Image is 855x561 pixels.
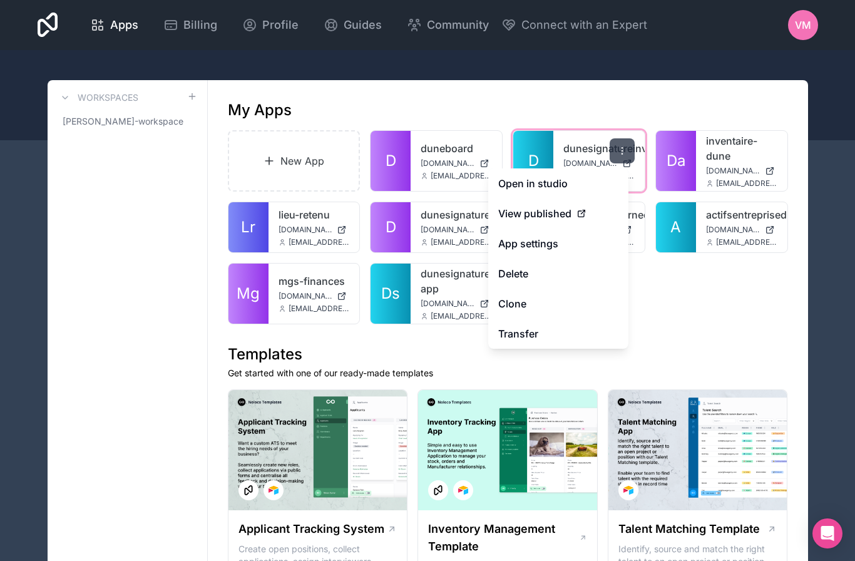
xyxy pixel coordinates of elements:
span: [EMAIL_ADDRESS][DOMAIN_NAME] [431,237,492,247]
a: [PERSON_NAME]-workspace [58,110,197,133]
a: Mg [228,264,269,324]
a: Apps [80,11,148,39]
span: Da [667,151,685,171]
a: Profile [232,11,309,39]
span: D [386,217,396,237]
span: Connect with an Expert [521,16,647,34]
a: [DOMAIN_NAME] [421,158,492,168]
a: mgs-finances [279,274,350,289]
h1: My Apps [228,100,292,120]
span: Guides [344,16,382,34]
a: View published [488,198,628,229]
span: D [386,151,396,171]
a: D [371,131,411,191]
span: [DOMAIN_NAME] [706,225,760,235]
a: [DOMAIN_NAME] [421,299,492,309]
a: Billing [153,11,227,39]
a: dunesignatureinventaire [563,141,635,156]
span: [EMAIL_ADDRESS][DOMAIN_NAME] [431,311,492,321]
a: dunesignaturefinance [421,207,492,222]
span: Lr [241,217,255,237]
span: A [670,217,681,237]
a: Transfer [488,319,628,349]
a: A [656,202,696,252]
a: New App [228,130,361,192]
span: Profile [262,16,299,34]
span: Billing [183,16,217,34]
a: Da [656,131,696,191]
a: Community [397,11,499,39]
span: Ds [381,284,400,304]
a: D [371,202,411,252]
span: [DOMAIN_NAME] [706,166,760,176]
span: [DOMAIN_NAME] [279,225,332,235]
a: Clone [488,289,628,319]
span: [EMAIL_ADDRESS][DOMAIN_NAME] [289,304,350,314]
a: inventaire-dune [706,133,777,163]
span: [DOMAIN_NAME] [563,158,617,168]
img: Airtable Logo [269,485,279,495]
a: [DOMAIN_NAME] [279,291,350,301]
a: Workspaces [58,90,138,105]
a: Guides [314,11,392,39]
span: Community [427,16,489,34]
h1: Templates [228,344,788,364]
a: [DOMAIN_NAME] [706,166,777,176]
p: Get started with one of our ready-made templates [228,367,788,379]
a: App settings [488,229,628,259]
span: [EMAIL_ADDRESS][DOMAIN_NAME] [716,178,777,188]
h1: Inventory Management Template [428,520,578,555]
span: [DOMAIN_NAME] [279,291,332,301]
a: actifsentreprisedune [706,207,777,222]
button: Delete [488,259,628,289]
span: [EMAIL_ADDRESS][DOMAIN_NAME] [431,171,492,181]
span: Mg [237,284,260,304]
a: dunesignature-app [421,266,492,296]
a: Ds [371,264,411,324]
span: D [528,151,539,171]
span: [EMAIL_ADDRESS][DOMAIN_NAME] [289,237,350,247]
a: lieu-retenu [279,207,350,222]
img: Airtable Logo [623,485,633,495]
span: [DOMAIN_NAME] [421,158,474,168]
a: Lr [228,202,269,252]
span: [DOMAIN_NAME] [421,225,474,235]
span: VM [795,18,811,33]
h1: Applicant Tracking System [238,520,384,538]
a: [DOMAIN_NAME] [421,225,492,235]
img: Airtable Logo [458,485,468,495]
span: [DOMAIN_NAME] [421,299,474,309]
a: [DOMAIN_NAME] [563,158,635,168]
span: [PERSON_NAME]-workspace [63,115,183,128]
span: [EMAIL_ADDRESS][DOMAIN_NAME] [716,237,777,247]
a: [DOMAIN_NAME] [279,225,350,235]
div: Open Intercom Messenger [812,518,842,548]
h3: Workspaces [78,91,138,104]
a: inventaireinternedunesignature [563,207,635,222]
button: Connect with an Expert [501,16,647,34]
a: Open in studio [488,168,628,198]
span: View published [498,206,571,221]
a: [DOMAIN_NAME] [706,225,777,235]
span: Apps [110,16,138,34]
h1: Talent Matching Template [618,520,760,538]
a: D [513,131,553,191]
a: duneboard [421,141,492,156]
